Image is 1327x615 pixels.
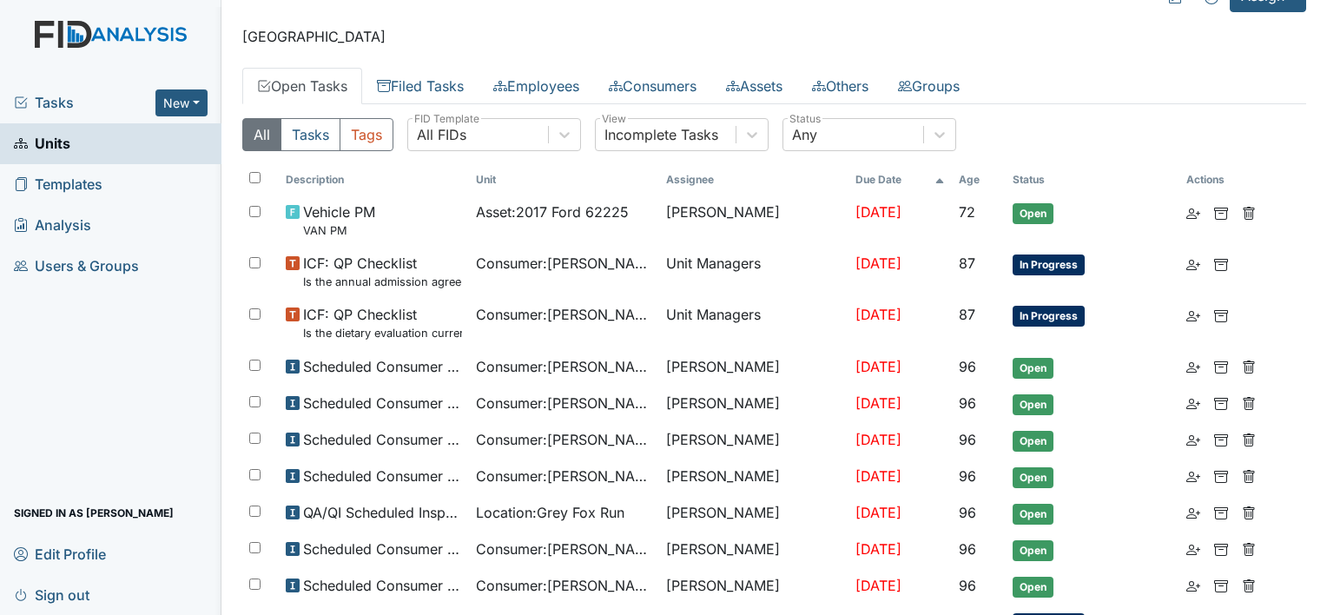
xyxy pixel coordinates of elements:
th: Toggle SortBy [952,165,1007,195]
span: [DATE] [855,306,901,323]
span: Open [1013,431,1053,452]
span: Scheduled Consumer Chart Review [303,575,462,596]
span: Signed in as [PERSON_NAME] [14,499,174,526]
span: [DATE] [855,358,901,375]
span: Vehicle PM VAN PM [303,202,375,239]
a: Archive [1214,429,1228,450]
td: [PERSON_NAME] [659,349,849,386]
a: Open Tasks [242,68,362,104]
span: ICF: QP Checklist Is the annual admission agreement current? (document the date in the comment se... [303,253,462,290]
span: [DATE] [855,394,901,412]
span: QA/QI Scheduled Inspection [303,502,462,523]
div: Any [792,124,817,145]
a: Tasks [14,92,155,113]
span: Open [1013,358,1053,379]
button: Tags [340,118,393,151]
a: Delete [1242,393,1256,413]
span: 96 [959,358,976,375]
span: Sign out [14,581,89,608]
span: 96 [959,431,976,448]
th: Toggle SortBy [279,165,469,195]
td: [PERSON_NAME] [659,386,849,422]
a: Archive [1214,575,1228,596]
span: 87 [959,306,975,323]
a: Archive [1214,466,1228,486]
span: Open [1013,504,1053,525]
td: Unit Managers [659,297,849,348]
span: [DATE] [855,504,901,521]
button: New [155,89,208,116]
span: Consumer : [PERSON_NAME] [476,466,652,486]
span: Scheduled Consumer Chart Review [303,539,462,559]
span: 96 [959,394,976,412]
td: [PERSON_NAME] [659,422,849,459]
a: Archive [1214,393,1228,413]
a: Delete [1242,575,1256,596]
th: Toggle SortBy [469,165,659,195]
a: Delete [1242,466,1256,486]
th: Toggle SortBy [1006,165,1179,195]
span: Consumer : [PERSON_NAME] [476,253,652,274]
span: Consumer : [PERSON_NAME] [476,539,652,559]
button: All [242,118,281,151]
span: Templates [14,171,102,198]
span: Consumer : [PERSON_NAME] [476,429,652,450]
span: [DATE] [855,577,901,594]
a: Delete [1242,356,1256,377]
span: Consumer : [PERSON_NAME] [476,304,652,325]
a: Archive [1214,356,1228,377]
a: Employees [479,68,594,104]
span: Units [14,130,70,157]
span: Asset : 2017 Ford 62225 [476,202,629,222]
span: Open [1013,394,1053,415]
span: 96 [959,467,976,485]
td: [PERSON_NAME] [659,459,849,495]
span: Edit Profile [14,540,106,567]
span: Scheduled Consumer Chart Review [303,429,462,450]
span: 87 [959,255,975,272]
small: VAN PM [303,222,375,239]
span: Consumer : [PERSON_NAME] [476,356,652,377]
td: Unit Managers [659,246,849,297]
small: Is the dietary evaluation current? (document the date in the comment section) [303,325,462,341]
span: [DATE] [855,203,901,221]
a: Delete [1242,539,1256,559]
input: Toggle All Rows Selected [249,172,261,183]
div: Type filter [242,118,393,151]
span: In Progress [1013,306,1085,327]
span: [DATE] [855,467,901,485]
button: Tasks [281,118,340,151]
span: Scheduled Consumer Chart Review [303,356,462,377]
span: [DATE] [855,540,901,558]
a: Delete [1242,502,1256,523]
small: Is the annual admission agreement current? (document the date in the comment section) [303,274,462,290]
a: Archive [1214,304,1228,325]
span: Analysis [14,212,91,239]
span: In Progress [1013,255,1085,275]
a: Archive [1214,202,1228,222]
span: [DATE] [855,255,901,272]
span: Open [1013,467,1053,488]
a: Delete [1242,429,1256,450]
div: All FIDs [417,124,466,145]
p: [GEOGRAPHIC_DATA] [242,26,1306,47]
span: Open [1013,203,1053,224]
span: 96 [959,540,976,558]
a: Filed Tasks [362,68,479,104]
td: [PERSON_NAME] [659,568,849,605]
a: Delete [1242,202,1256,222]
a: Groups [883,68,974,104]
span: 96 [959,577,976,594]
th: Actions [1179,165,1266,195]
span: 96 [959,504,976,521]
span: 72 [959,203,975,221]
td: [PERSON_NAME] [659,195,849,246]
a: Consumers [594,68,711,104]
th: Assignee [659,165,849,195]
div: Incomplete Tasks [604,124,718,145]
a: Assets [711,68,797,104]
span: Consumer : [PERSON_NAME] [476,575,652,596]
span: Scheduled Consumer Chart Review [303,466,462,486]
td: [PERSON_NAME] [659,532,849,568]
